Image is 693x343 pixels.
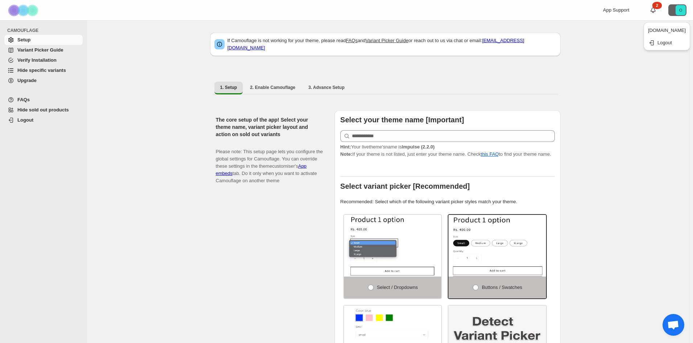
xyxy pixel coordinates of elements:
a: Hide sold out products [4,105,83,115]
h2: The core setup of the app! Select your theme name, variant picker layout and action on sold out v... [216,116,323,138]
span: 2. Enable Camouflage [250,85,295,90]
span: Avatar with initials O [676,5,686,15]
span: 1. Setup [220,85,237,90]
span: App Support [603,7,629,13]
b: Select your theme name [Important] [340,116,464,124]
span: Buttons / Swatches [482,285,522,290]
p: If your theme is not listed, just enter your theme name. Check to find your theme name. [340,143,555,158]
span: Hide specific variants [17,68,66,73]
a: 2 [649,7,657,14]
span: Logout [17,117,33,123]
strong: Hint: [340,144,351,150]
img: Select / Dropdowns [344,215,442,277]
button: Avatar with initials O [668,4,686,16]
span: Verify Installation [17,57,57,63]
a: this FAQ [481,151,499,157]
a: FAQs [4,95,83,105]
span: CAMOUFLAGE [7,28,83,33]
a: Variant Picker Guide [365,38,408,43]
span: Select / Dropdowns [377,285,418,290]
a: Upgrade [4,75,83,86]
a: Hide specific variants [4,65,83,75]
span: Variant Picker Guide [17,47,63,53]
a: Logout [4,115,83,125]
span: Setup [17,37,30,42]
a: Setup [4,35,83,45]
span: [DOMAIN_NAME] [648,28,686,33]
strong: Note: [340,151,352,157]
span: Upgrade [17,78,37,83]
span: 3. Advance Setup [308,85,345,90]
span: Logout [657,40,672,45]
a: FAQs [346,38,358,43]
p: Recommended: Select which of the following variant picker styles match your theme. [340,198,555,205]
img: Buttons / Swatches [448,215,546,277]
b: Select variant picker [Recommended] [340,182,470,190]
span: Hide sold out products [17,107,69,113]
div: 2 [652,2,662,9]
a: Verify Installation [4,55,83,65]
strong: Impulse (2.2.0) [402,144,434,150]
div: Open chat [663,314,684,336]
img: Camouflage [6,0,42,20]
span: FAQs [17,97,30,102]
text: O [679,8,682,12]
p: Please note: This setup page lets you configure the global settings for Camouflage. You can overr... [216,141,323,184]
p: If Camouflage is not working for your theme, please read and or reach out to us via chat or email: [227,37,556,52]
a: Variant Picker Guide [4,45,83,55]
span: Your live theme's name is [340,144,435,150]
